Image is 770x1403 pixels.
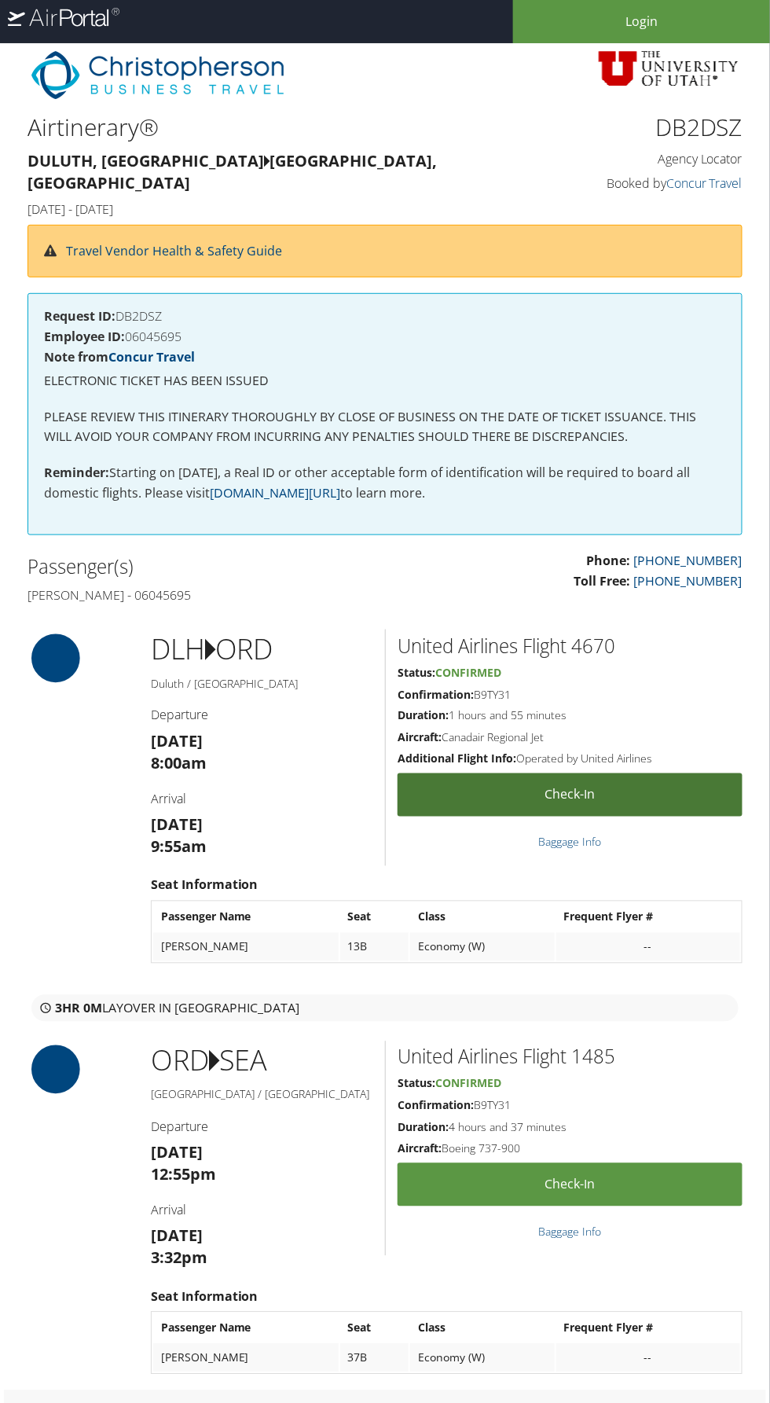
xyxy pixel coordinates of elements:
h5: 4 hours and 37 minutes [398,1120,742,1136]
h5: B9TY31 [398,1098,742,1114]
a: Baggage Info [538,1225,601,1240]
strong: 3:32pm [151,1247,207,1269]
td: [PERSON_NAME] [153,933,339,961]
h4: Arrival [151,1202,373,1219]
strong: Request ID: [44,307,115,325]
td: Economy (W) [410,1344,555,1372]
h4: DB2DSZ [44,310,726,322]
span: Confirmed [435,1076,501,1091]
strong: 3HR 0M [55,1000,102,1017]
strong: Employee ID: [44,328,125,345]
strong: 12:55pm [151,1164,216,1185]
strong: Duration: [398,1120,449,1135]
strong: Reminder: [44,464,109,481]
strong: Duration: [398,708,449,723]
strong: [DATE] [151,1142,203,1163]
strong: Toll Free: [574,572,630,589]
div: -- [564,940,732,954]
h4: Booked by [520,174,742,192]
th: Passenger Name [153,903,339,931]
a: [PHONE_NUMBER] [633,572,742,589]
a: [PHONE_NUMBER] [633,552,742,569]
div: -- [564,1351,732,1365]
strong: 8:00am [151,753,207,774]
th: Passenger Name [153,1314,339,1342]
h4: Departure [151,1118,373,1136]
h2: United Airlines Flight 1485 [398,1044,742,1071]
strong: [DATE] [151,731,203,752]
h4: Departure [151,707,373,724]
strong: Seat Information [151,1288,258,1306]
th: Seat [340,903,409,931]
strong: Confirmation: [398,687,474,702]
h5: 1 hours and 55 minutes [398,708,742,724]
h1: DB2DSZ [520,111,742,144]
strong: [DATE] [151,814,203,836]
h5: Canadair Regional Jet [398,730,742,746]
h2: United Airlines Flight 4670 [398,633,742,659]
strong: Duluth, [GEOGRAPHIC_DATA] [GEOGRAPHIC_DATA], [GEOGRAPHIC_DATA] [27,150,437,193]
h4: Agency Locator [520,150,742,167]
strong: Seat Information [151,876,258,894]
th: Frequent Flyer # [556,1314,740,1342]
td: 37B [340,1344,409,1372]
p: ELECTRONIC TICKET HAS BEEN ISSUED [44,371,726,391]
a: Check-in [398,1163,742,1207]
div: layover in [GEOGRAPHIC_DATA] [31,995,739,1022]
h1: Airtinerary® [27,111,497,144]
strong: Status: [398,665,435,680]
a: Baggage Info [538,835,601,850]
a: [DOMAIN_NAME][URL] [210,484,340,501]
strong: 9:55am [151,836,207,858]
h4: 06045695 [44,330,726,343]
strong: Phone: [586,552,630,569]
h4: Arrival [151,791,373,808]
td: Economy (W) [410,933,555,961]
span: Confirmed [435,665,501,680]
td: 13B [340,933,409,961]
h2: Passenger(s) [27,553,373,580]
strong: Additional Flight Info: [398,751,516,766]
strong: Confirmation: [398,1098,474,1113]
strong: Aircraft: [398,1141,442,1156]
a: Travel Vendor Health & Safety Guide [66,242,282,259]
strong: Aircraft: [398,730,442,745]
strong: Status: [398,1076,435,1091]
h5: B9TY31 [398,687,742,703]
a: Concur Travel [108,348,195,365]
strong: Note from [44,348,195,365]
h5: Duluth / [GEOGRAPHIC_DATA] [151,676,373,692]
th: Seat [340,1314,409,1342]
td: [PERSON_NAME] [153,1344,339,1372]
h5: Operated by United Airlines [398,751,742,767]
h1: ORD SEA [151,1041,373,1081]
p: PLEASE REVIEW THIS ITINERARY THOROUGHLY BY CLOSE OF BUSINESS ON THE DATE OF TICKET ISSUANCE. THIS... [44,407,726,447]
h1: DLH ORD [151,630,373,669]
th: Class [410,903,555,931]
h4: [DATE] - [DATE] [27,200,497,218]
p: Starting on [DATE], a Real ID or other acceptable form of identification will be required to boar... [44,463,726,503]
a: Check-in [398,773,742,817]
h5: [GEOGRAPHIC_DATA] / [GEOGRAPHIC_DATA] [151,1087,373,1103]
th: Class [410,1314,555,1342]
th: Frequent Flyer # [556,903,740,931]
h5: Boeing 737-900 [398,1141,742,1157]
h4: [PERSON_NAME] - 06045695 [27,586,373,604]
strong: [DATE] [151,1225,203,1247]
a: Concur Travel [666,174,742,192]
